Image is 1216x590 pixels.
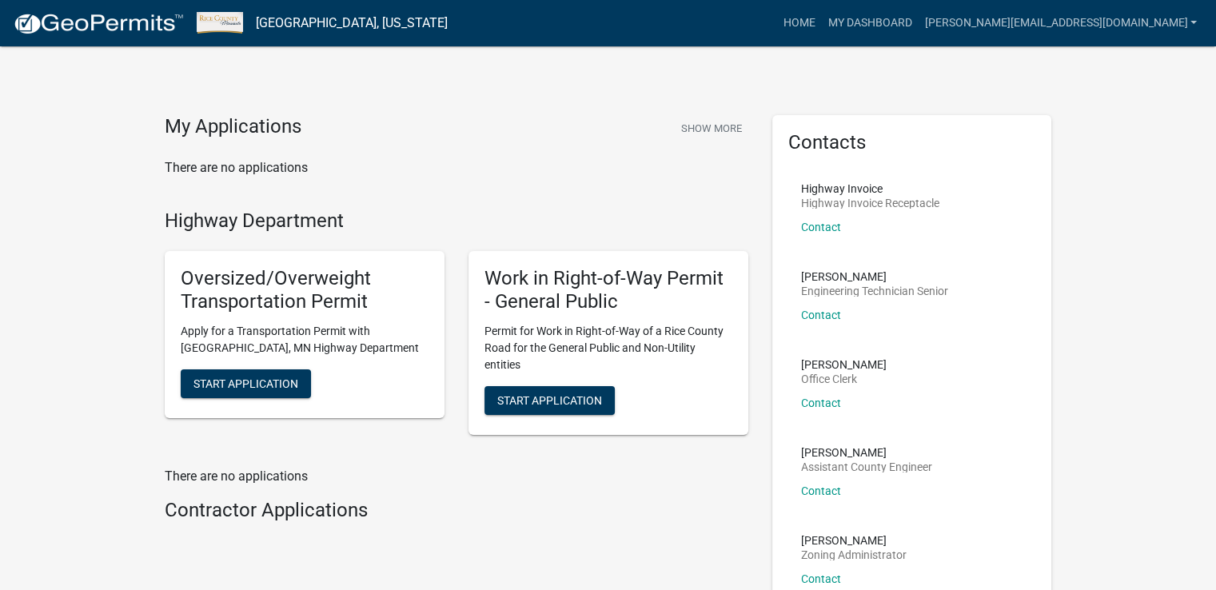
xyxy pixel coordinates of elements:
[197,12,243,34] img: Rice County, Minnesota
[801,221,841,233] a: Contact
[165,158,748,177] p: There are no applications
[801,397,841,409] a: Contact
[484,386,615,415] button: Start Application
[256,10,448,37] a: [GEOGRAPHIC_DATA], [US_STATE]
[165,115,301,139] h4: My Applications
[801,549,907,560] p: Zoning Administrator
[801,197,939,209] p: Highway Invoice Receptacle
[788,131,1036,154] h5: Contacts
[801,183,939,194] p: Highway Invoice
[165,209,748,233] h4: Highway Department
[776,8,821,38] a: Home
[801,572,841,585] a: Contact
[165,467,748,486] p: There are no applications
[801,447,932,458] p: [PERSON_NAME]
[193,377,298,389] span: Start Application
[181,369,311,398] button: Start Application
[484,323,732,373] p: Permit for Work in Right-of-Way of a Rice County Road for the General Public and Non-Utility enti...
[675,115,748,142] button: Show More
[821,8,918,38] a: My Dashboard
[165,499,748,522] h4: Contractor Applications
[181,323,429,357] p: Apply for a Transportation Permit with [GEOGRAPHIC_DATA], MN Highway Department
[181,267,429,313] h5: Oversized/Overweight Transportation Permit
[801,285,948,297] p: Engineering Technician Senior
[165,499,748,528] wm-workflow-list-section: Contractor Applications
[918,8,1203,38] a: [PERSON_NAME][EMAIL_ADDRESS][DOMAIN_NAME]
[801,271,948,282] p: [PERSON_NAME]
[497,393,602,406] span: Start Application
[801,484,841,497] a: Contact
[801,461,932,472] p: Assistant County Engineer
[801,535,907,546] p: [PERSON_NAME]
[801,373,887,385] p: Office Clerk
[801,359,887,370] p: [PERSON_NAME]
[484,267,732,313] h5: Work in Right-of-Way Permit - General Public
[801,309,841,321] a: Contact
